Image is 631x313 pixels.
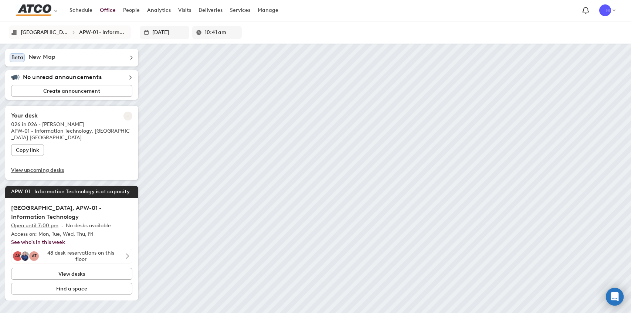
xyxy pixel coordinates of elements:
div: Open Intercom Messenger [606,288,624,306]
div: Anand Thakar [28,251,40,262]
a: Analytics [143,4,174,17]
span: Beta [11,54,23,61]
div: APW-01 - Information Technology [79,29,126,35]
h2: Your desk [11,112,38,119]
span: APW-01 - Information Technology, [GEOGRAPHIC_DATA] [GEOGRAPHIC_DATA] [11,128,130,141]
div: AT [29,251,39,261]
button: MH [596,3,619,18]
span: 026 in 026 - [PERSON_NAME] [11,121,84,127]
span: APW-01 - Information Technology is at capacity [11,188,130,195]
button: Alex KislikAlican KermanAnand Thakar48 desk reservations on this floor [11,249,132,263]
button: Find a space [11,283,132,295]
div: BetaNew Map [10,53,134,62]
div: ATCO Park Calgary [21,29,68,35]
a: Deliveries [195,4,226,17]
h2: [GEOGRAPHIC_DATA], APW-01 - Information Technology [11,204,132,221]
button: Create announcement [11,85,132,97]
a: Services [226,4,254,17]
button: [GEOGRAPHIC_DATA] [GEOGRAPHIC_DATA] [18,27,70,38]
p: Open until 7:00 pm [11,221,58,230]
button: APW-01 - Information Technology [77,27,129,38]
img: Alican Kerman [20,251,29,261]
p: No desks available [66,221,111,230]
a: Visits [174,4,195,17]
div: 48 desk reservations on this floor [40,250,120,262]
a: Office [96,4,119,17]
input: Enter date in L format or select it from the dropdown [152,26,186,39]
a: Notification bell navigates to notifications page [579,4,593,17]
a: Schedule [66,4,96,17]
div: No unread announcements [11,73,132,82]
div: AK [13,251,23,261]
h5: No unread announcements [23,74,102,81]
div: MH [599,4,611,16]
button: Copy link [11,144,44,156]
div: Melanie Ha [599,4,611,16]
h5: New Map [28,53,55,62]
a: Manage [254,4,282,17]
span: Notification bell navigates to notifications page [581,6,591,16]
button: More reservation options [123,112,132,120]
div: Alex Kislik [12,251,23,262]
div: Alican Kerman [20,251,31,262]
a: See who's in this week [11,239,65,245]
a: People [119,4,143,17]
button: Select an organization - ATCO currently selected [12,2,62,19]
button: View desks [11,268,132,280]
p: Access on: Mon, Tue, Wed, Thu, Fri [11,230,132,238]
input: Enter a time in h:mm a format or select it for a dropdown list [205,26,238,39]
a: View upcoming desks [11,162,132,178]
